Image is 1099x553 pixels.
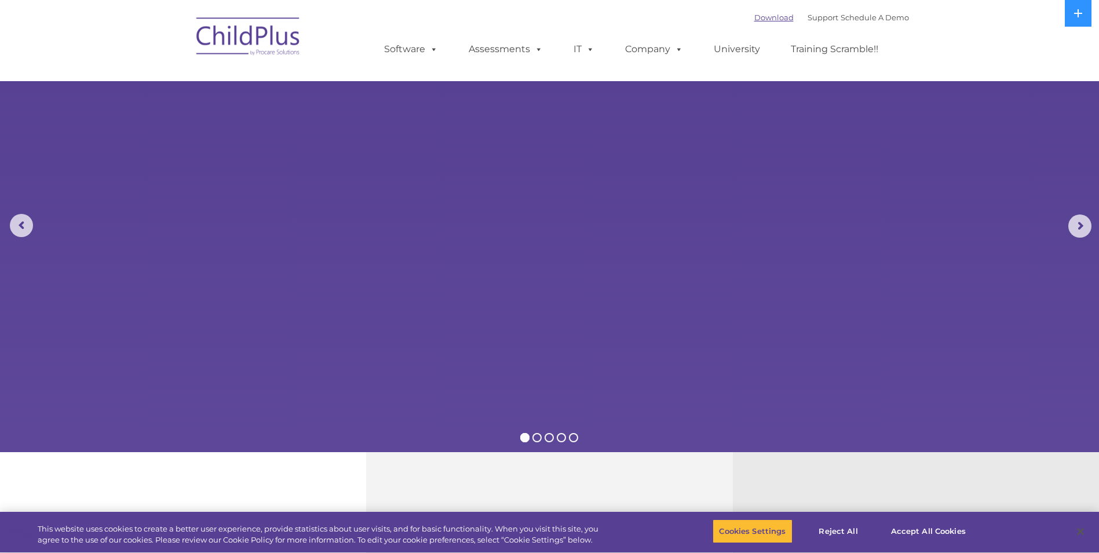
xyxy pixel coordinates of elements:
a: Software [373,38,450,61]
a: Download [754,13,794,22]
a: Company [614,38,695,61]
div: This website uses cookies to create a better user experience, provide statistics about user visit... [38,523,604,546]
button: Accept All Cookies [885,519,972,544]
a: University [702,38,772,61]
img: ChildPlus by Procare Solutions [191,9,306,67]
a: IT [562,38,606,61]
a: Support [808,13,838,22]
span: Phone number [161,124,210,133]
button: Reject All [802,519,875,544]
a: Assessments [457,38,554,61]
font: | [754,13,909,22]
a: Schedule A Demo [841,13,909,22]
span: Last name [161,77,196,85]
button: Cookies Settings [713,519,792,544]
button: Close [1068,519,1093,544]
a: Training Scramble!! [779,38,890,61]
